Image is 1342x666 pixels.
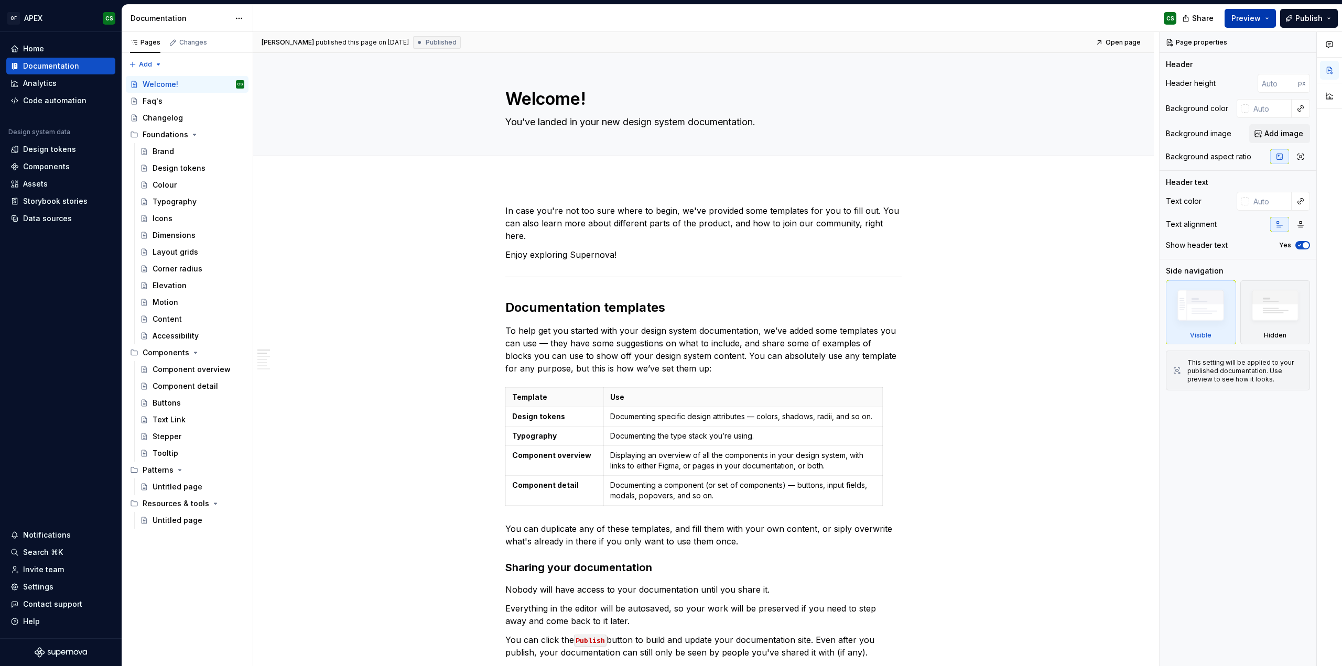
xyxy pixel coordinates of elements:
[153,297,178,308] div: Motion
[1258,74,1298,93] input: Auto
[6,75,115,92] a: Analytics
[23,43,44,54] div: Home
[1166,103,1228,114] div: Background color
[512,451,591,460] strong: Component overview
[610,431,875,441] p: Documenting the type stack you’re using.
[426,38,457,47] span: Published
[136,478,248,495] a: Untitled page
[505,324,902,375] p: To help get you started with your design system documentation, we’ve added some templates you can...
[1166,280,1236,344] div: Visible
[136,277,248,294] a: Elevation
[2,7,120,29] button: OFAPEXCS
[23,582,53,592] div: Settings
[505,634,902,659] p: You can click the button to build and update your documentation site. Even after you publish, you...
[503,114,900,130] textarea: You’ve landed in your new design system documentation.
[1166,128,1231,139] div: Background image
[610,411,875,422] p: Documenting specific design attributes — colors, shadows, radii, and so on.
[136,327,248,344] a: Accessibility
[153,230,196,241] div: Dimensions
[610,450,875,471] p: Displaying an overview of all the components in your design system, with links to either Figma, o...
[505,583,902,596] p: Nobody will have access to your documentation until you share it.
[153,247,198,257] div: Layout grids
[143,129,188,140] div: Foundations
[143,79,178,90] div: Welcome!
[1190,331,1211,340] div: Visible
[1166,14,1174,23] div: CS
[6,578,115,595] a: Settings
[1106,38,1141,47] span: Open page
[23,530,71,540] div: Notifications
[153,280,187,291] div: Elevation
[23,161,70,172] div: Components
[126,462,248,478] div: Patterns
[136,210,248,227] a: Icons
[1240,280,1311,344] div: Hidden
[6,613,115,630] button: Help
[1166,240,1228,250] div: Show header text
[6,40,115,57] a: Home
[126,93,248,110] a: Faq's
[136,395,248,411] a: Buttons
[1092,35,1145,50] a: Open page
[23,547,63,558] div: Search ⌘K
[1231,13,1261,24] span: Preview
[23,144,76,155] div: Design tokens
[126,110,248,126] a: Changelog
[6,544,115,561] button: Search ⌘K
[153,163,205,173] div: Design tokens
[23,213,72,224] div: Data sources
[136,143,248,160] a: Brand
[35,647,87,658] a: Supernova Logo
[1279,241,1291,249] label: Yes
[136,193,248,210] a: Typography
[153,414,186,425] div: Text Link
[136,311,248,327] a: Content
[143,113,183,123] div: Changelog
[23,179,48,189] div: Assets
[512,392,597,402] p: Template
[1166,196,1202,206] div: Text color
[153,213,172,224] div: Icons
[262,38,314,47] span: [PERSON_NAME]
[6,527,115,543] button: Notifications
[1280,9,1338,28] button: Publish
[143,465,174,475] div: Patterns
[1166,59,1193,70] div: Header
[1177,9,1220,28] button: Share
[143,96,163,106] div: Faq's
[153,264,202,274] div: Corner radius
[6,596,115,613] button: Contact support
[1166,177,1208,188] div: Header text
[505,299,902,316] h2: Documentation templates
[136,177,248,193] a: Colour
[6,92,115,109] a: Code automation
[153,398,181,408] div: Buttons
[136,378,248,395] a: Component detail
[1249,124,1310,143] button: Add image
[574,635,607,647] code: Publish
[136,244,248,260] a: Layout grids
[23,616,40,627] div: Help
[139,60,152,69] span: Add
[153,314,182,324] div: Content
[126,126,248,143] div: Foundations
[143,347,189,358] div: Components
[126,76,248,93] a: Welcome!CS
[6,141,115,158] a: Design tokens
[1166,266,1224,276] div: Side navigation
[512,481,579,489] strong: Component detail
[126,76,248,529] div: Page tree
[153,482,202,492] div: Untitled page
[23,61,79,71] div: Documentation
[505,560,902,575] h3: Sharing your documentation
[136,160,248,177] a: Design tokens
[136,227,248,244] a: Dimensions
[23,599,82,609] div: Contact support
[153,381,218,391] div: Component detail
[7,12,20,25] div: OF
[23,196,88,206] div: Storybook stories
[23,95,86,106] div: Code automation
[316,38,409,47] div: published this page on [DATE]
[1166,219,1217,230] div: Text alignment
[1225,9,1276,28] button: Preview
